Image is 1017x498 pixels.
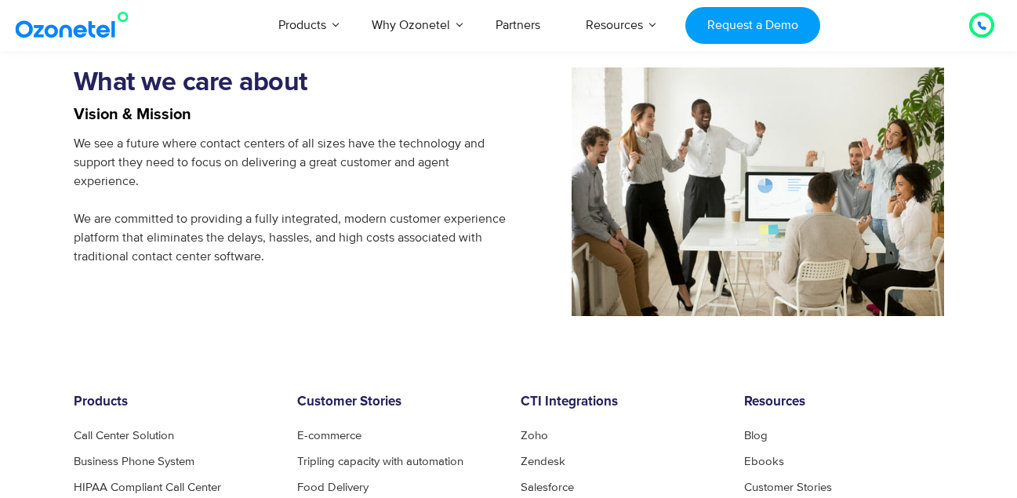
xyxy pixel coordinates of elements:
[74,430,174,442] a: Call Center Solution
[744,482,832,493] a: Customer Stories
[74,107,509,122] h5: Vision & Mission
[521,456,565,467] a: Zendesk
[74,456,194,467] a: Business Phone System
[74,67,509,99] h2: What we care about
[521,482,574,493] a: Salesforce
[744,456,784,467] a: Ebooks
[74,394,274,410] h6: Products
[744,430,768,442] a: Blog
[297,430,361,442] a: E-commerce
[685,7,819,44] a: Request a Demo
[744,394,944,410] h6: Resources
[297,482,369,493] a: Food Delivery
[297,394,497,410] h6: Customer Stories
[74,482,221,493] a: HIPAA Compliant Call Center
[297,456,463,467] a: Tripling capacity with automation
[74,136,506,264] span: We see a future where contact centers of all sizes have the technology and support they need to f...
[521,430,548,442] a: Zoho
[521,394,721,410] h6: CTI Integrations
